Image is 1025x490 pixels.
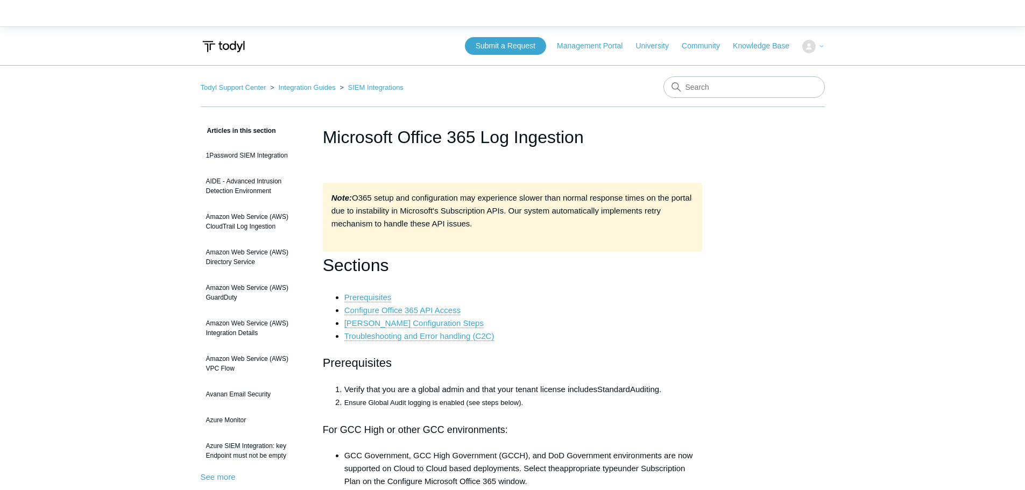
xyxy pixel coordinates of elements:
[323,124,703,150] h1: Microsoft Office 365 Log Ingestion
[201,207,307,237] a: Amazon Web Service (AWS) CloudTrail Log Ingestion
[344,306,461,315] a: Configure Office 365 API Access
[465,37,546,55] a: Submit a Request
[331,193,352,202] strong: Note:
[344,451,693,473] span: GCC Government, GCC High Government (GCCH), and DoD Government environments are now supported on ...
[201,384,307,404] a: Avanan Email Security
[268,83,337,91] li: Integration Guides
[323,424,508,435] span: For GCC High or other GCC environments:
[201,242,307,272] a: Amazon Web Service (AWS) Directory Service
[635,40,679,52] a: University
[201,171,307,201] a: AIDE - Advanced Intrusion Detection Environment
[344,318,484,328] a: [PERSON_NAME] Configuration Steps
[201,313,307,343] a: Amazon Web Service (AWS) Integration Details
[344,399,523,407] span: Ensure Global Audit logging is enabled (see steps below).
[344,331,494,341] a: Troubleshooting and Error handling (C2C)
[337,83,404,91] li: SIEM Integrations
[201,83,268,91] li: Todyl Support Center
[560,464,618,473] span: appropriate type
[682,40,731,52] a: Community
[201,83,266,91] a: Todyl Support Center
[278,83,335,91] a: Integration Guides
[344,293,392,302] a: Prerequisites
[323,183,703,252] div: O365 setup and configuration may experience slower than normal response times on the portal due t...
[344,385,597,394] span: Verify that you are a global admin and that your tenant license includes
[663,76,825,98] input: Search
[201,127,276,134] span: Articles in this section
[348,83,404,91] a: SIEM Integrations
[201,145,307,166] a: 1Password SIEM Integration
[201,410,307,430] a: Azure Monitor
[201,349,307,379] a: Amazon Web Service (AWS) VPC Flow
[201,472,236,481] a: See more
[659,385,661,394] span: .
[597,385,630,394] span: Standard
[201,37,246,56] img: Todyl Support Center Help Center home page
[323,353,703,372] h2: Prerequisites
[323,252,703,279] h1: Sections
[733,40,800,52] a: Knowledge Base
[630,385,659,394] span: Auditing
[201,278,307,308] a: Amazon Web Service (AWS) GuardDuty
[201,436,307,466] a: Azure SIEM Integration: key Endpoint must not be empty
[557,40,633,52] a: Management Portal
